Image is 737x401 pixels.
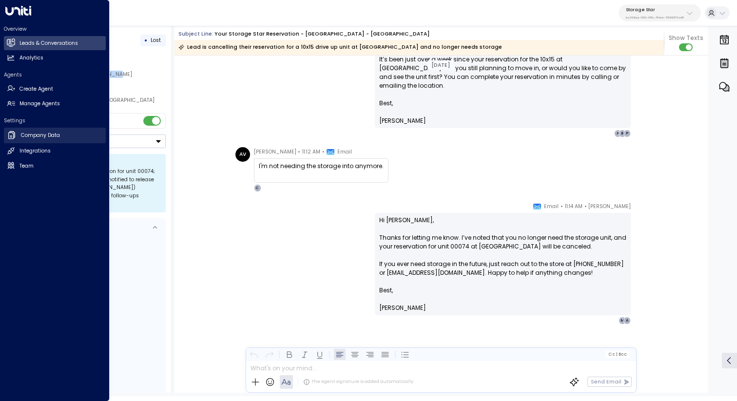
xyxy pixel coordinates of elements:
[379,304,426,312] span: [PERSON_NAME]
[151,37,161,44] span: Lost
[379,286,393,295] span: Best,
[248,348,260,360] button: Undo
[379,38,626,99] p: Hi [PERSON_NAME], It’s been just over a week since your reservation for the 10x15 at [GEOGRAPHIC_...
[619,4,701,21] button: Storage Starbc340fee-f559-48fc-84eb-70f3f6817ad8
[19,100,60,108] h2: Manage Agents
[178,30,213,38] span: Subject Line:
[669,34,703,42] span: Show Texts
[322,147,325,157] span: •
[4,128,106,143] a: Company Data
[619,317,626,325] div: M
[544,202,559,211] span: Email
[21,132,60,139] h2: Company Data
[214,30,430,38] div: Your Storage Star Reservation - [GEOGRAPHIC_DATA] - [GEOGRAPHIC_DATA]
[608,352,627,357] span: Cc Bcc
[19,54,43,62] h2: Analytics
[144,34,148,47] div: •
[263,348,275,360] button: Redo
[259,162,384,171] div: I'm not needing the storage into anymore.
[178,42,502,52] div: Lead is cancelling their reservation for a 10x15 drive up unit at [GEOGRAPHIC_DATA] and no longer...
[4,71,106,78] h2: Agents
[303,379,413,385] div: The agent signature is added automatically
[235,147,250,162] div: AV
[623,317,631,325] div: A
[623,130,631,137] div: P
[379,216,626,286] p: Hi [PERSON_NAME], Thanks for letting me know. I’ve noted that you no longer need the storage unit...
[19,162,34,170] h2: Team
[19,39,78,47] h2: Leads & Conversations
[4,159,106,173] a: Team
[561,202,563,211] span: •
[379,99,393,108] span: Best,
[4,144,106,158] a: Integrations
[565,202,582,211] span: 11:14 AM
[619,130,626,137] div: B
[19,85,53,93] h2: Create Agent
[4,82,106,96] a: Create Agent
[19,147,51,155] h2: Integrations
[635,202,649,216] img: 120_headshot.jpg
[4,25,106,33] h2: Overview
[4,36,106,50] a: Leads & Conversations
[616,352,617,357] span: |
[298,147,300,157] span: •
[254,184,262,192] div: C
[302,147,320,157] span: 11:12 AM
[4,97,106,111] a: Manage Agents
[254,147,296,157] span: [PERSON_NAME]
[588,202,631,211] span: [PERSON_NAME]
[626,7,684,13] p: Storage Star
[379,116,426,125] span: [PERSON_NAME]
[605,351,630,358] button: Cc|Bcc
[4,117,106,124] h2: Settings
[337,147,352,157] span: Email
[4,51,106,65] a: Analytics
[626,16,684,19] p: bc340fee-f559-48fc-84eb-70f3f6817ad8
[584,202,587,211] span: •
[428,60,454,70] div: [DATE]
[614,130,622,137] div: A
